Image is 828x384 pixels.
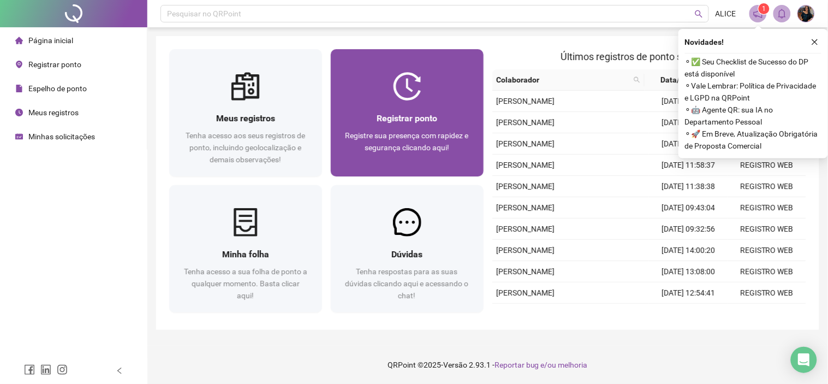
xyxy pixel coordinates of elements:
td: REGISTRO WEB [728,304,806,325]
span: clock-circle [15,109,23,116]
span: [PERSON_NAME] [497,225,555,233]
span: file [15,85,23,92]
span: Últimos registros de ponto sincronizados [561,51,737,62]
td: [DATE] 11:38:38 [649,176,728,197]
span: environment [15,61,23,68]
span: linkedin [40,364,51,375]
span: bell [777,9,787,19]
a: DúvidasTenha respostas para as suas dúvidas clicando aqui e acessando o chat! [331,185,484,312]
td: REGISTRO WEB [728,282,806,304]
span: [PERSON_NAME] [497,161,555,169]
td: REGISTRO WEB [728,261,806,282]
td: [DATE] 13:08:37 [649,112,728,133]
footer: QRPoint © 2025 - 2.93.1 - [147,346,828,384]
span: Tenha respostas para as suas dúvidas clicando aqui e acessando o chat! [346,267,469,300]
span: Minhas solicitações [28,132,95,141]
span: Registrar ponto [28,60,81,69]
span: Tenha acesso a sua folha de ponto a qualquer momento. Basta clicar aqui! [184,267,307,300]
span: Minha folha [222,249,269,259]
span: ⚬ Vale Lembrar: Política de Privacidade e LGPD na QRPoint [685,80,821,104]
td: [DATE] 14:00:06 [649,91,728,112]
span: [PERSON_NAME] [497,288,555,297]
span: Versão [443,361,467,369]
span: [PERSON_NAME] [497,246,555,255]
span: Reportar bug e/ou melhoria [495,361,588,369]
span: Novidades ! [685,36,724,48]
span: notification [753,9,763,19]
span: Registrar ponto [377,113,437,123]
span: [PERSON_NAME] [497,203,555,212]
td: [DATE] 09:43:04 [649,197,728,218]
span: [PERSON_NAME] [497,267,555,276]
th: Data/Hora [645,69,721,91]
td: REGISTRO WEB [728,240,806,261]
img: 78791 [798,5,814,22]
span: Data/Hora [649,74,708,86]
sup: 1 [759,3,770,14]
a: Registrar pontoRegistre sua presença com rapidez e segurança clicando aqui! [331,49,484,176]
td: [DATE] 11:53:51 [649,304,728,325]
span: Página inicial [28,36,73,45]
td: [DATE] 14:00:20 [649,240,728,261]
span: search [632,72,642,88]
td: [DATE] 13:08:00 [649,261,728,282]
span: Colaborador [497,74,630,86]
td: REGISTRO WEB [728,218,806,240]
span: left [116,367,123,375]
td: [DATE] 12:54:17 [649,133,728,155]
span: [PERSON_NAME] [497,182,555,191]
td: REGISTRO WEB [728,176,806,197]
span: 1 [763,5,766,13]
td: [DATE] 12:54:41 [649,282,728,304]
div: Open Intercom Messenger [791,347,817,373]
span: Meus registros [28,108,79,117]
a: Meus registrosTenha acesso aos seus registros de ponto, incluindo geolocalização e demais observa... [169,49,322,176]
span: ⚬ ✅ Seu Checklist de Sucesso do DP está disponível [685,56,821,80]
span: Meus registros [216,113,275,123]
span: ⚬ 🚀 Em Breve, Atualização Obrigatória de Proposta Comercial [685,128,821,152]
span: search [634,76,640,83]
span: [PERSON_NAME] [497,118,555,127]
span: search [695,10,703,18]
td: [DATE] 09:32:56 [649,218,728,240]
span: Registre sua presença com rapidez e segurança clicando aqui! [346,131,469,152]
span: close [811,38,819,46]
span: schedule [15,133,23,140]
td: [DATE] 11:58:37 [649,155,728,176]
span: [PERSON_NAME] [497,97,555,105]
span: ⚬ 🤖 Agente QR: sua IA no Departamento Pessoal [685,104,821,128]
span: home [15,37,23,44]
span: Dúvidas [391,249,422,259]
span: facebook [24,364,35,375]
span: Espelho de ponto [28,84,87,93]
td: REGISTRO WEB [728,155,806,176]
td: REGISTRO WEB [728,197,806,218]
span: Tenha acesso aos seus registros de ponto, incluindo geolocalização e demais observações! [186,131,305,164]
span: instagram [57,364,68,375]
span: ALICE [716,8,736,20]
span: [PERSON_NAME] [497,139,555,148]
a: Minha folhaTenha acesso a sua folha de ponto a qualquer momento. Basta clicar aqui! [169,185,322,312]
